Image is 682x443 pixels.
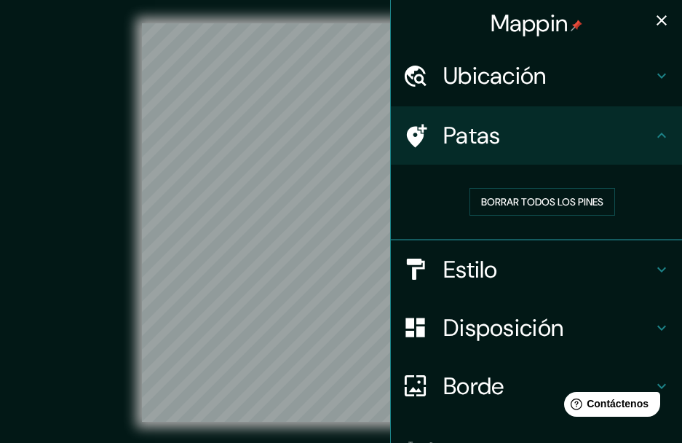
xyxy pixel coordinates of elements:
font: Patas [443,120,501,151]
div: Disposición [391,299,682,357]
font: Borde [443,371,504,401]
font: Disposición [443,313,563,343]
canvas: Mapa [142,23,540,422]
div: Ubicación [391,47,682,105]
img: pin-icon.png [571,20,582,31]
button: Borrar todos los pines [469,188,615,216]
font: Borrar todos los pines [481,195,603,208]
div: Estilo [391,240,682,299]
div: Patas [391,106,682,165]
font: Mappin [491,8,568,39]
font: Ubicación [443,60,547,91]
div: Borde [391,357,682,415]
iframe: Lanzador de widgets de ayuda [552,386,666,427]
font: Estilo [443,254,498,285]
